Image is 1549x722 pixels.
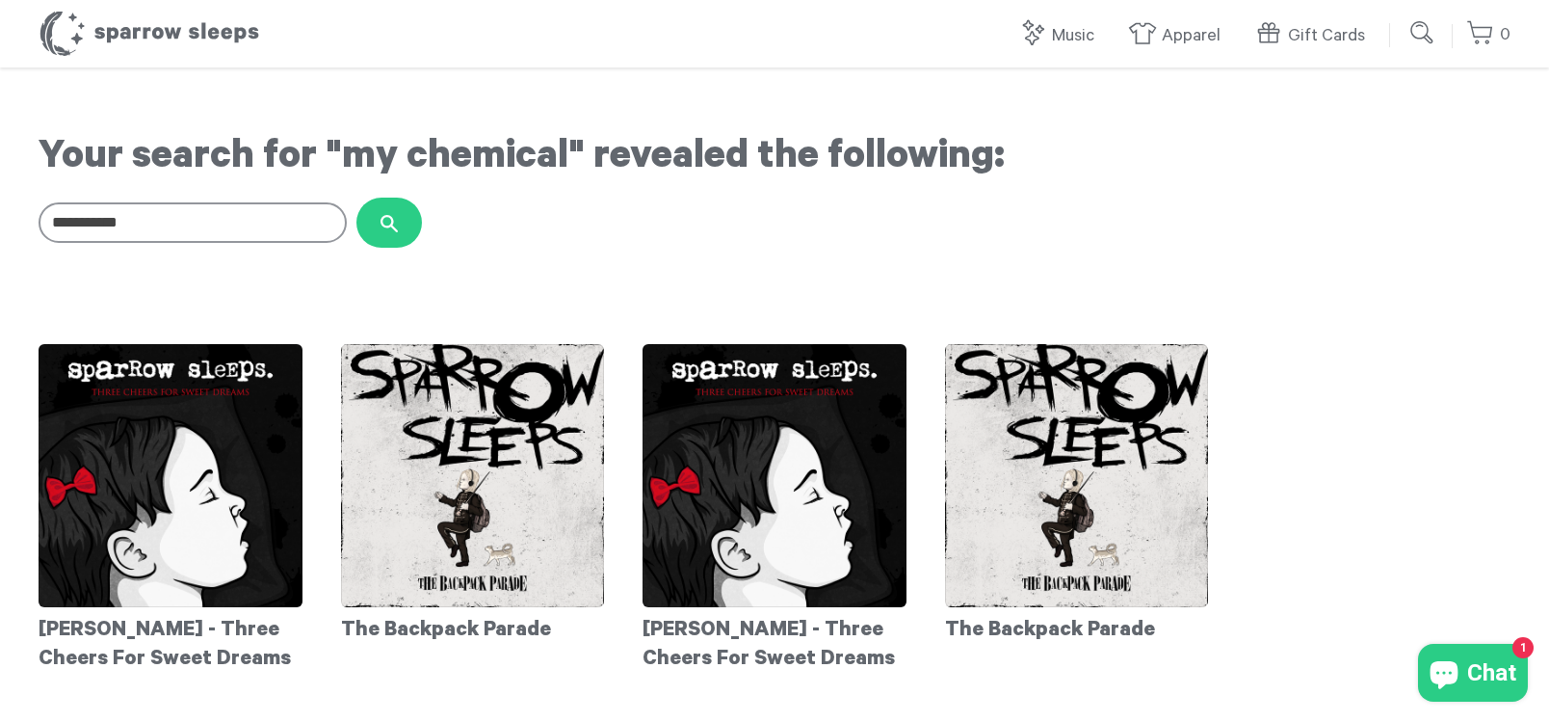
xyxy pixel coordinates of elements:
a: [PERSON_NAME] - Three Cheers For Sweet Dreams [643,344,906,676]
div: The Backpack Parade [341,607,605,646]
img: MyChemicalRomance-TheBackpackParade-Cover-SparrowSleeps_grande.png [341,344,605,608]
img: SS-ThreeCheersForSweetDreams-Cover-1600x1600_grande.png [643,344,906,608]
a: The Backpack Parade [341,344,605,647]
div: The Backpack Parade [945,607,1209,646]
a: Music [1018,15,1104,57]
a: [PERSON_NAME] - Three Cheers For Sweet Dreams [39,344,302,676]
div: [PERSON_NAME] - Three Cheers For Sweet Dreams [643,607,906,675]
h1: Sparrow Sleeps [39,10,260,58]
a: 0 [1466,14,1510,56]
inbox-online-store-chat: Shopify online store chat [1412,644,1534,707]
img: SS-ThreeCheersForSweetDreams-Cover-1600x1600_grande.png [39,344,302,608]
a: Apparel [1128,15,1230,57]
h1: Your search for "my chemical" revealed the following: [39,136,1510,184]
img: MyChemicalRomance-TheBackpackParade-Cover-SparrowSleeps_grande.png [945,344,1209,608]
a: The Backpack Parade [945,344,1209,647]
div: [PERSON_NAME] - Three Cheers For Sweet Dreams [39,607,302,675]
input: Submit [1404,13,1442,52]
a: Gift Cards [1254,15,1375,57]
